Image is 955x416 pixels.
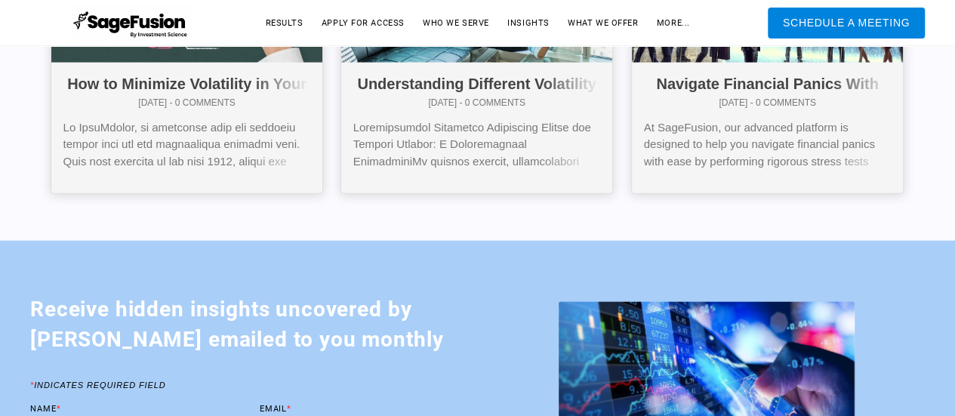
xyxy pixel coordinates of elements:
a: Apply for Access [307,11,420,35]
label: Name [30,405,60,413]
a: What We Offer [553,11,653,35]
a: Results [251,11,319,35]
a: Schedule A Meeting [768,8,925,39]
h2: Receive hidden insights uncovered by [PERSON_NAME] emailed to you monthly [30,294,467,355]
label: Indicates required field [30,381,166,390]
a: more... [642,11,705,35]
img: SageFusion | Intelligent Investment Management [70,4,192,42]
label: Email [260,405,291,413]
a: Insights [492,11,564,35]
a: Who We Serve [408,11,504,35]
